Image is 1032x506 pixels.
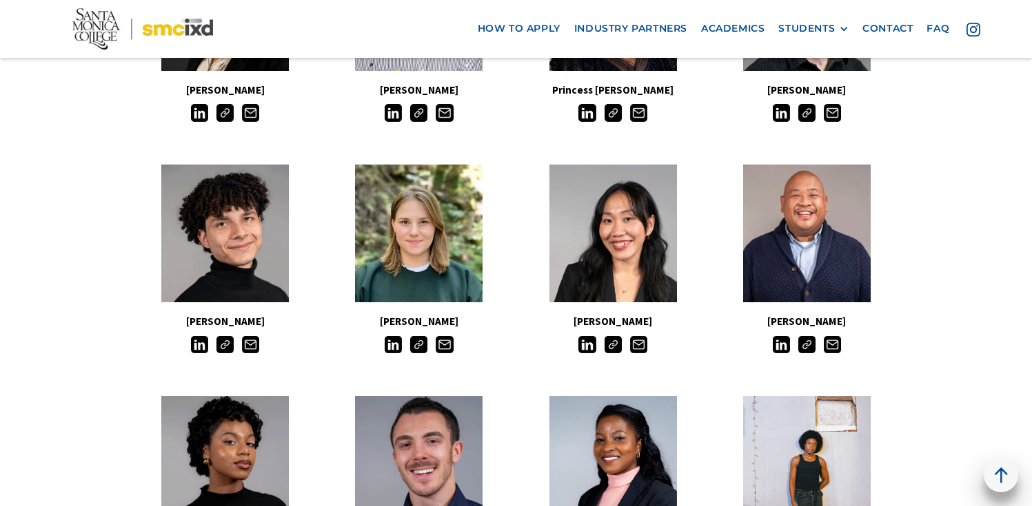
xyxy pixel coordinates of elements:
img: LinkedIn icon [578,104,596,121]
img: Email icon [436,104,453,121]
a: industry partners [567,16,694,41]
img: Email icon [242,336,259,353]
img: LinkedIn icon [385,336,402,353]
a: faq [920,16,956,41]
img: LinkedIn icon [191,104,208,121]
img: LinkedIn icon [773,336,790,353]
img: LinkedIn icon [773,104,790,121]
img: LinkedIn icon [385,104,402,121]
img: Email icon [824,104,841,121]
img: LinkedIn icon [191,336,208,353]
img: Email icon [630,104,647,121]
img: Link icon [798,104,816,121]
img: Link icon [410,336,427,353]
h5: [PERSON_NAME] [128,81,322,99]
img: Link icon [410,104,427,121]
img: Email icon [824,336,841,353]
img: Link icon [216,104,234,121]
a: back to top [984,458,1018,492]
img: Email icon [630,336,647,353]
h5: [PERSON_NAME] [322,81,516,99]
div: STUDENTS [778,23,835,34]
img: Santa Monica College - SMC IxD logo [72,8,213,50]
img: Email icon [242,104,259,121]
a: Academics [694,16,771,41]
img: Link icon [798,336,816,353]
h5: [PERSON_NAME] [516,313,710,330]
img: icon - instagram [967,22,980,36]
div: STUDENTS [778,23,849,34]
a: how to apply [471,16,567,41]
img: Email icon [436,336,453,353]
h5: Princess [PERSON_NAME] [516,81,710,99]
img: Link icon [605,104,622,121]
img: LinkedIn icon [578,336,596,353]
h5: [PERSON_NAME] [128,313,322,330]
a: contact [856,16,920,41]
img: Link icon [216,336,234,353]
h5: [PERSON_NAME] [322,313,516,330]
h5: [PERSON_NAME] [710,81,904,99]
h5: [PERSON_NAME] [710,313,904,330]
img: Link icon [605,336,622,353]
